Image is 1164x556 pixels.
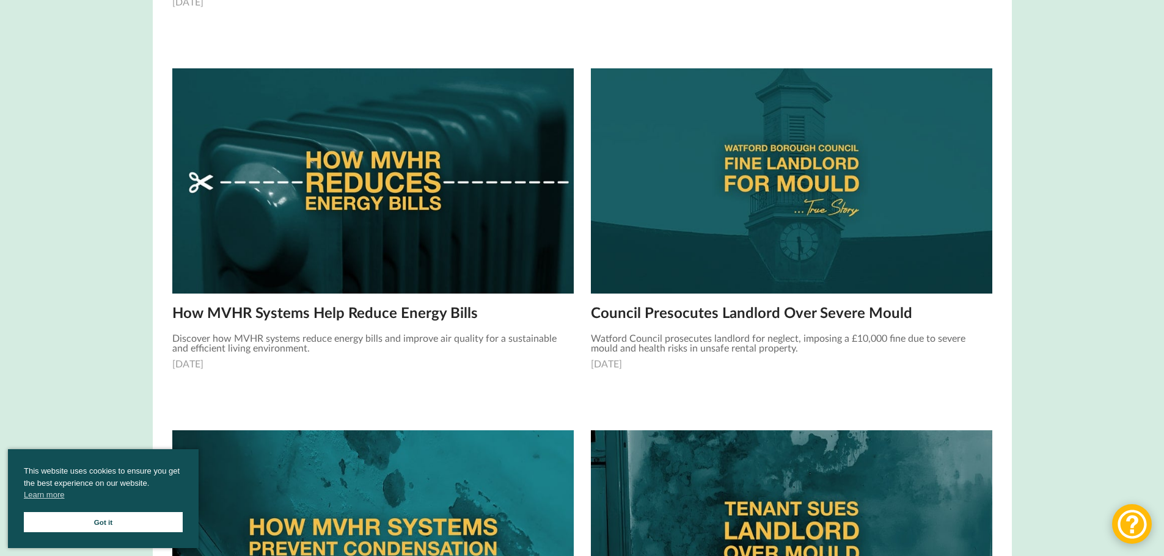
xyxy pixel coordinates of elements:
a: How MVHR Systems Help Reduce Energy Bills [172,303,478,321]
div: cookieconsent [8,449,199,548]
a: Got it cookie [24,512,183,532]
span: This website uses cookies to ensure you get the best experience on our website. [24,465,183,504]
a: cookies - Learn more [24,489,64,501]
div: [DATE] [172,358,574,369]
img: Council Presocutes Landlord Over Severe Mould [591,68,992,294]
img: How MVHR Systems Help Reduce Energy Bills [172,68,574,294]
span: Discover how MVHR systems reduce energy bills and improve air quality for a sustainable and effic... [172,332,557,353]
span: Watford Council prosecutes landlord for neglect, imposing a £10,000 fine due to severe mould and ... [591,332,965,353]
a: Council Presocutes Landlord Over Severe Mould [591,303,912,321]
div: [DATE] [591,358,992,369]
